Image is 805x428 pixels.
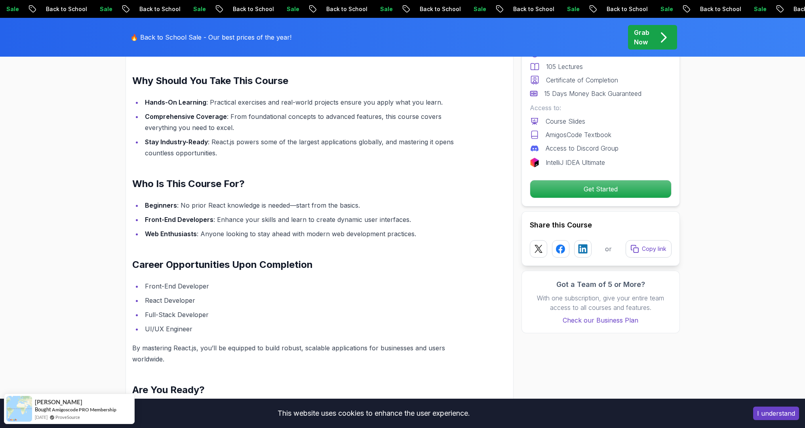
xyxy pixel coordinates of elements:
p: Back to School [122,5,176,13]
p: Copy link [642,245,666,253]
li: : No prior React knowledge is needed—start from the basics. [143,200,469,211]
li: UI/UX Engineer [143,323,469,334]
p: Back to School [590,5,643,13]
li: : Enhance your skills and learn to create dynamic user interfaces. [143,214,469,225]
h2: Are You Ready? [132,384,469,396]
p: Sale [270,5,295,13]
img: provesource social proof notification image [6,396,32,422]
button: Accept cookies [753,407,799,420]
button: Get Started [530,180,672,198]
a: ProveSource [55,414,80,420]
p: 🔥 Back to School Sale - Our best prices of the year! [130,32,291,42]
p: Course Slides [546,117,585,126]
li: : React.js powers some of the largest applications globally, and mastering it opens countless opp... [143,136,469,159]
p: Sale [737,5,762,13]
span: [DATE] [35,414,48,420]
p: or [605,244,612,254]
p: Grab Now [634,28,649,47]
li: : From foundational concepts to advanced features, this course covers everything you need to excel. [143,111,469,133]
p: By mastering React.js, you’ll be equipped to build robust, scalable applications for businesses a... [132,342,469,365]
li: : Practical exercises and real-world projects ensure you apply what you learn. [143,97,469,108]
div: This website uses cookies to enhance the user experience. [6,405,741,422]
img: jetbrains logo [530,158,539,167]
span: [PERSON_NAME] [35,399,82,405]
p: Back to School [403,5,457,13]
p: IntelliJ IDEA Ultimate [546,158,605,167]
a: Check our Business Plan [530,315,672,325]
h2: Share this Course [530,220,672,231]
span: Bought [35,406,51,413]
button: Copy link [626,240,672,258]
p: With one subscription, give your entire team access to all courses and features. [530,293,672,312]
p: 15 Days Money Back Guaranteed [544,89,641,98]
p: Sale [550,5,575,13]
strong: Beginners [145,201,177,209]
p: Back to School [496,5,550,13]
p: Access to: [530,103,672,113]
h2: Why Should You Take This Course [132,75,469,87]
strong: Stay Industry-Ready [145,138,208,146]
p: Sale [457,5,482,13]
p: Get Started [530,180,671,198]
p: Sale [176,5,202,13]
li: Front-End Developer [143,281,469,292]
li: React Developer [143,295,469,306]
p: Back to School [683,5,737,13]
h2: Who Is This Course For? [132,178,469,190]
p: Back to School [29,5,83,13]
a: Amigoscode PRO Membership [52,407,116,413]
p: Sale [643,5,669,13]
p: Back to School [309,5,363,13]
strong: Front-End Developers [145,216,213,224]
p: Sale [83,5,108,13]
p: AmigosCode Textbook [546,130,611,139]
p: Access to Discord Group [546,143,618,153]
strong: Hands-On Learning [145,98,206,106]
strong: Web Enthusiasts [145,230,197,238]
li: : Anyone looking to stay ahead with modern web development practices. [143,228,469,239]
h2: Career Opportunities Upon Completion [132,258,469,271]
li: Full-Stack Developer [143,309,469,320]
p: Back to School [216,5,270,13]
h3: Got a Team of 5 or More? [530,279,672,290]
p: Certificate of Completion [546,75,618,85]
p: 105 Lectures [546,62,583,71]
p: Sale [363,5,388,13]
strong: Comprehensive Coverage [145,113,227,120]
